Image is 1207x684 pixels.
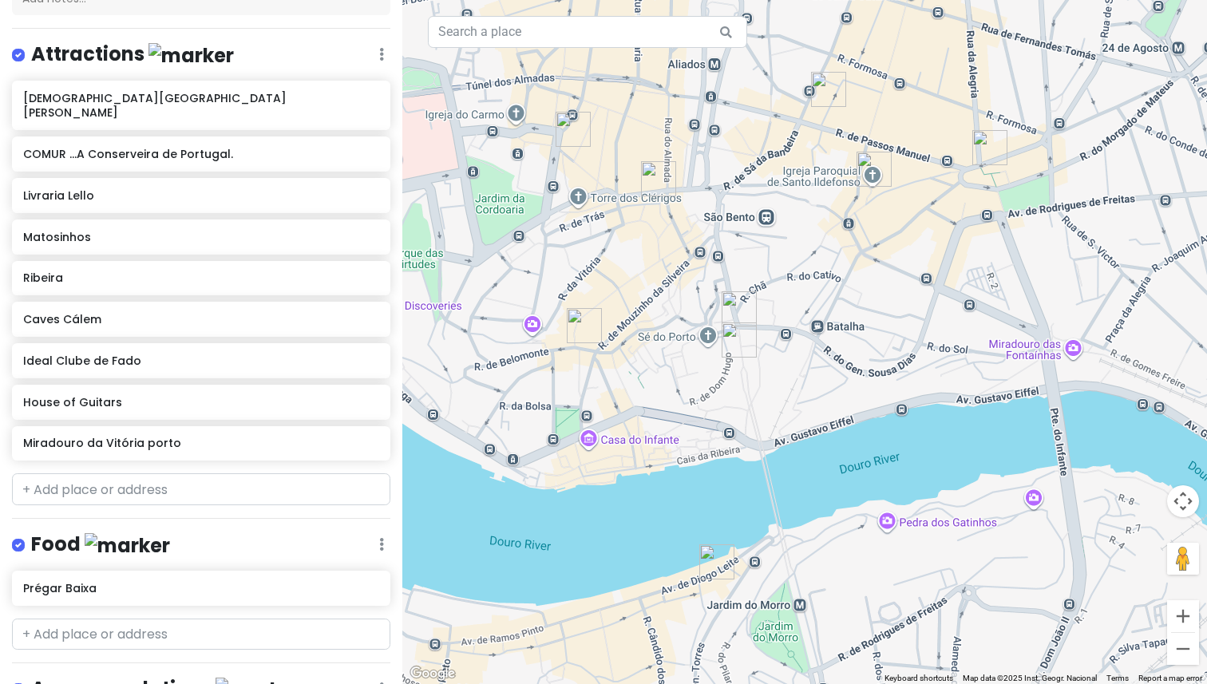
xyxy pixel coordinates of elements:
[567,308,602,343] div: Prégar Baixa
[641,161,676,196] div: COMUR ...A Conserveira de Portugal.
[148,43,234,68] img: marker
[23,271,378,285] h6: Ribeira
[556,112,591,147] div: Livraria Lello
[428,16,747,48] input: Search a place
[963,674,1097,682] span: Map data ©2025 Inst. Geogr. Nacional
[1167,633,1199,665] button: Zoom out
[31,532,170,558] h4: Food
[406,663,459,684] img: Google
[12,619,390,650] input: + Add place or address
[1167,600,1199,632] button: Zoom in
[884,673,953,684] button: Keyboard shortcuts
[31,42,234,68] h4: Attractions
[1167,485,1199,517] button: Map camera controls
[23,91,378,120] h6: [DEMOGRAPHIC_DATA][GEOGRAPHIC_DATA][PERSON_NAME]
[857,152,892,187] div: Church of Saint Ildefonso
[811,72,846,107] div: Ideal Clube de Fado
[23,354,378,368] h6: Ideal Clube de Fado
[23,436,378,450] h6: Miradouro da Vitória porto
[1138,674,1202,682] a: Report a map error
[23,581,378,595] h6: Prégar Baixa
[722,322,757,358] div: House of Guitars
[23,147,378,161] h6: COMUR ...A Conserveira de Portugal.
[699,544,734,579] div: Caves Cálem
[23,188,378,203] h6: Livraria Lello
[1106,674,1129,682] a: Terms
[722,291,757,326] div: Ribeira
[12,473,390,505] input: + Add place or address
[406,663,459,684] a: Open this area in Google Maps (opens a new window)
[23,395,378,409] h6: House of Guitars
[23,230,378,244] h6: Matosinhos
[85,533,170,558] img: marker
[972,130,1007,165] div: R. de Santo Ildefonso 198
[1167,543,1199,575] button: Drag Pegman onto the map to open Street View
[23,312,378,326] h6: Caves Cálem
